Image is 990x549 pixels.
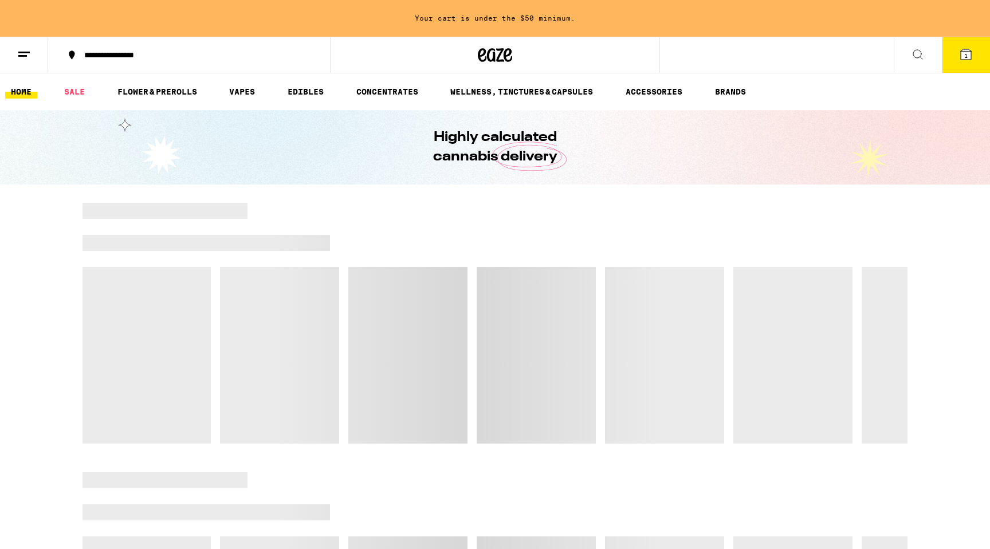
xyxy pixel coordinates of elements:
a: ACCESSORIES [620,85,688,99]
a: SALE [58,85,91,99]
a: VAPES [223,85,261,99]
h1: Highly calculated cannabis delivery [400,128,590,167]
a: EDIBLES [282,85,329,99]
button: BRANDS [709,85,752,99]
a: FLOWER & PREROLLS [112,85,203,99]
span: 1 [964,52,968,59]
a: CONCENTRATES [351,85,424,99]
a: HOME [5,85,37,99]
button: 1 [942,37,990,73]
a: WELLNESS, TINCTURES & CAPSULES [445,85,599,99]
